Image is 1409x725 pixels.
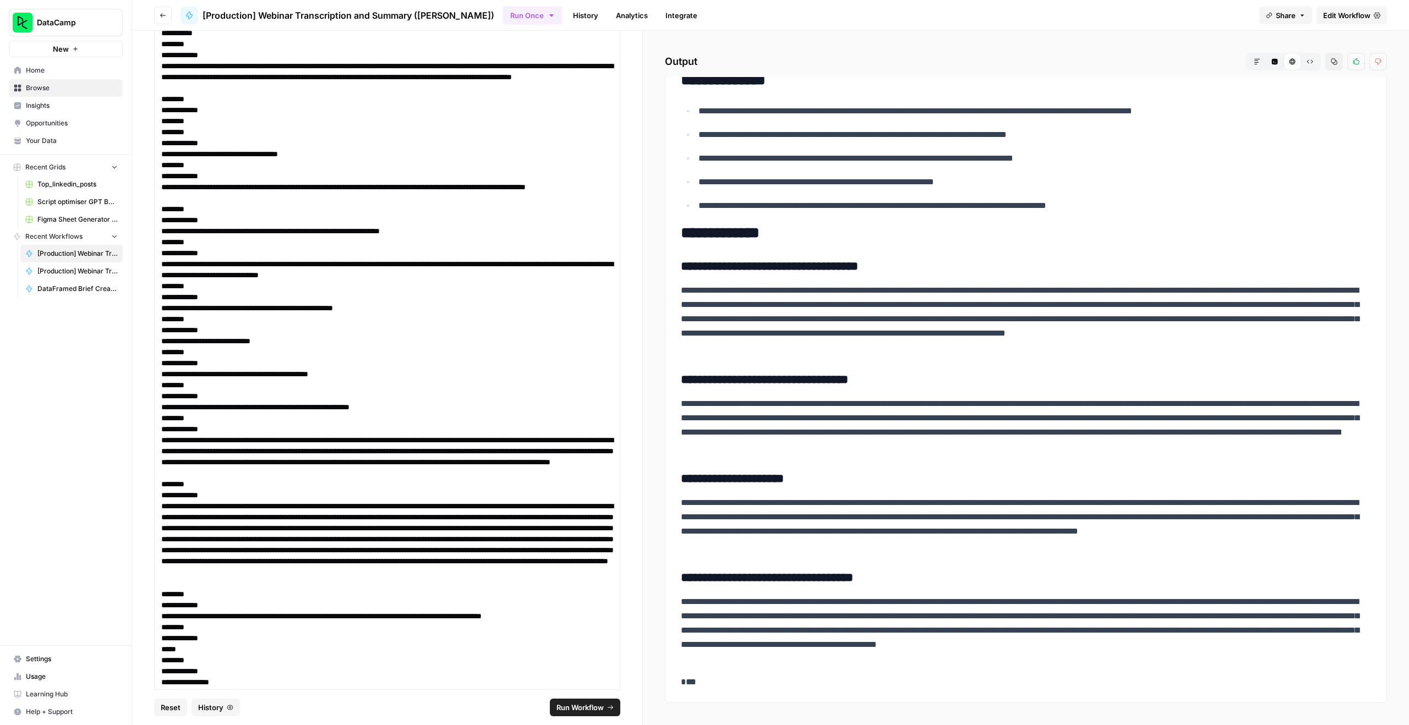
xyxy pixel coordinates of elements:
[9,97,123,114] a: Insights
[26,654,118,664] span: Settings
[37,284,118,294] span: DataFramed Brief Creator - Rhys v5
[37,197,118,207] span: Script optimiser GPT Build V2 Grid
[37,249,118,259] span: [Production] Webinar Transcription and Summary ([PERSON_NAME])
[26,101,118,111] span: Insights
[9,228,123,245] button: Recent Workflows
[659,7,704,24] a: Integrate
[25,162,65,172] span: Recent Grids
[1276,10,1296,21] span: Share
[26,672,118,682] span: Usage
[9,650,123,668] a: Settings
[203,9,494,22] span: [Production] Webinar Transcription and Summary ([PERSON_NAME])
[9,9,123,36] button: Workspace: DataCamp
[609,7,654,24] a: Analytics
[192,699,240,716] button: History
[25,232,83,241] span: Recent Workflows
[9,79,123,97] a: Browse
[181,7,494,24] a: [Production] Webinar Transcription and Summary ([PERSON_NAME])
[26,65,118,75] span: Home
[26,136,118,146] span: Your Data
[503,6,562,25] button: Run Once
[37,266,118,276] span: [Production] Webinar Transcription and Summary for the
[556,702,604,713] span: Run Workflow
[9,685,123,703] a: Learning Hub
[37,215,118,224] span: Figma Sheet Generator for Social
[20,262,123,280] a: [Production] Webinar Transcription and Summary for the
[20,280,123,298] a: DataFramed Brief Creator - Rhys v5
[9,114,123,132] a: Opportunities
[9,668,123,685] a: Usage
[26,118,118,128] span: Opportunities
[20,175,123,193] a: Top_linkedin_posts
[20,245,123,262] a: [Production] Webinar Transcription and Summary ([PERSON_NAME])
[20,193,123,211] a: Script optimiser GPT Build V2 Grid
[53,43,69,54] span: New
[13,13,32,32] img: DataCamp Logo
[9,703,123,721] button: Help + Support
[550,699,620,716] button: Run Workflow
[1323,10,1370,21] span: Edit Workflow
[154,699,187,716] button: Reset
[9,62,123,79] a: Home
[9,132,123,150] a: Your Data
[1259,7,1312,24] button: Share
[37,179,118,189] span: Top_linkedin_posts
[26,689,118,699] span: Learning Hub
[161,702,181,713] span: Reset
[26,707,118,717] span: Help + Support
[9,41,123,57] button: New
[198,702,223,713] span: History
[1317,7,1387,24] a: Edit Workflow
[37,17,103,28] span: DataCamp
[665,53,1387,70] h2: Output
[566,7,605,24] a: History
[26,83,118,93] span: Browse
[9,159,123,175] button: Recent Grids
[20,211,123,228] a: Figma Sheet Generator for Social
